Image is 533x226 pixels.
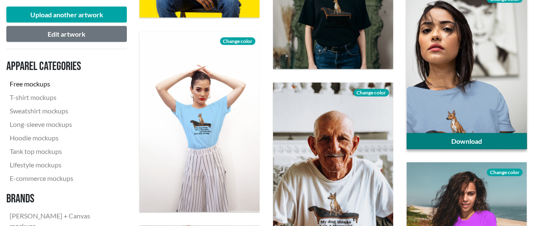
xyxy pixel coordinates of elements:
[220,38,255,45] span: Change color
[6,192,120,206] h3: Brands
[6,26,127,42] button: Edit artwork
[6,145,120,158] a: Tank top mockups
[6,59,120,74] h3: Apparel categories
[6,131,120,145] a: Hoodie mockups
[6,118,120,131] a: Long-sleeve mockups
[6,91,120,104] a: T-shirt mockups
[407,133,527,149] a: Download
[6,104,120,118] a: Sweatshirt mockups
[6,158,120,172] a: Lifestyle mockups
[487,169,522,176] span: Change color
[6,7,127,23] button: Upload another artwork
[354,89,389,97] span: Change color
[6,172,120,185] a: E-commerce mockups
[6,77,120,91] a: Free mockups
